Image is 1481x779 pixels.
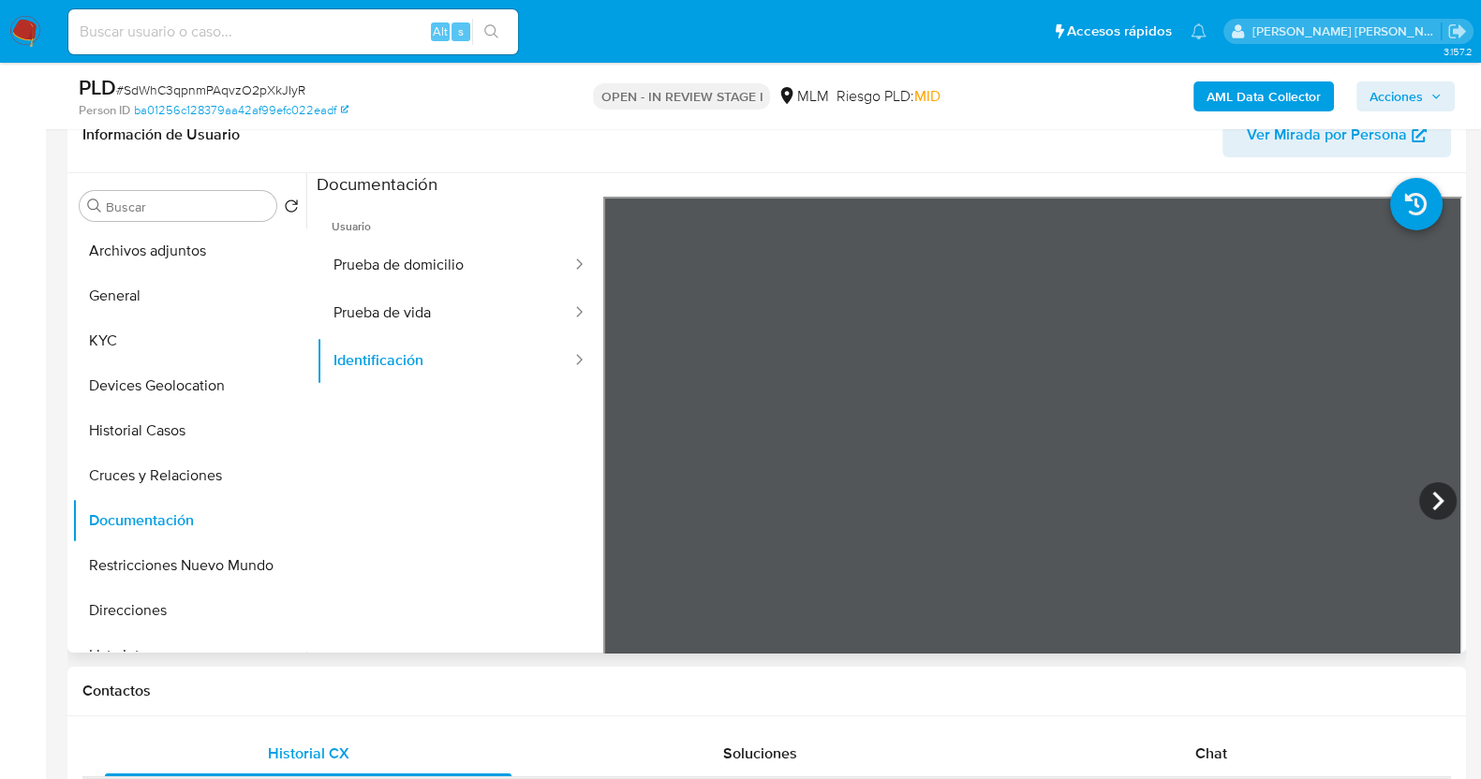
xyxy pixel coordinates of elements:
button: Buscar [87,198,102,213]
button: Direcciones [72,588,306,633]
button: Acciones [1356,81,1455,111]
span: s [458,22,464,40]
b: AML Data Collector [1207,81,1321,111]
button: Archivos adjuntos [72,228,306,273]
b: Person ID [79,102,130,119]
button: KYC [72,318,306,363]
button: Devices Geolocation [72,363,306,408]
button: AML Data Collector [1193,81,1334,111]
button: Cruces y Relaciones [72,453,306,498]
h1: Información de Usuario [82,125,240,144]
button: Ver Mirada por Persona [1222,112,1451,157]
span: Chat [1195,742,1227,764]
span: Historial CX [268,742,349,764]
button: Historial Casos [72,408,306,453]
span: MID [913,85,940,107]
a: ba01256c128379aa42af99efc022eadf [134,102,348,119]
span: # SdWhC3qpnmPAqvzO2pXkJIyR [116,81,305,99]
p: baltazar.cabreradupeyron@mercadolibre.com.mx [1252,22,1442,40]
input: Buscar [106,198,269,215]
span: Soluciones [723,742,797,764]
span: Acciones [1370,81,1423,111]
h1: Contactos [82,682,1451,700]
button: search-icon [472,19,511,45]
button: Restricciones Nuevo Mundo [72,543,306,588]
b: PLD [79,72,116,102]
span: Riesgo PLD: [836,86,940,107]
a: Salir [1447,22,1467,41]
p: OPEN - IN REVIEW STAGE I [593,83,770,110]
button: General [72,273,306,318]
input: Buscar usuario o caso... [68,20,518,44]
span: 3.157.2 [1443,44,1472,59]
span: Accesos rápidos [1067,22,1172,41]
button: Lista Interna [72,633,306,678]
button: Documentación [72,498,306,543]
a: Notificaciones [1191,23,1207,39]
div: MLM [778,86,828,107]
span: Ver Mirada por Persona [1247,112,1407,157]
button: Volver al orden por defecto [284,198,299,219]
span: Alt [433,22,448,40]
